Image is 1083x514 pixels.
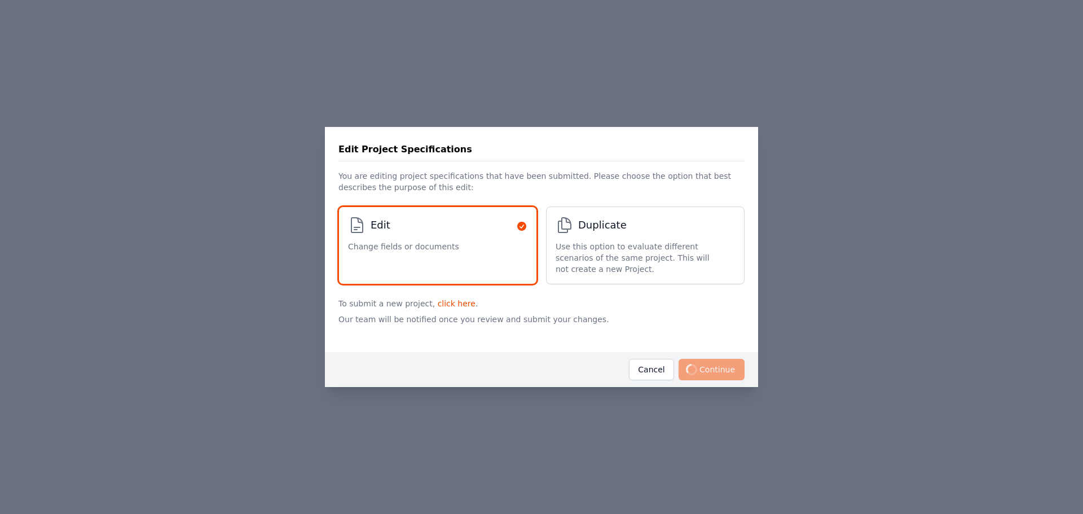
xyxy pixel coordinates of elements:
a: click here [438,299,476,308]
span: Edit [371,217,390,233]
span: Use this option to evaluate different scenarios of the same project. This will not create a new P... [556,241,724,275]
button: Cancel [629,359,674,380]
h3: Edit Project Specifications [338,143,472,156]
p: Our team will be notified once you review and submit your changes. [338,309,745,343]
span: Change fields or documents [348,241,459,252]
span: Continue [679,359,745,380]
span: Duplicate [578,217,627,233]
p: You are editing project specifications that have been submitted. Please choose the option that be... [338,161,745,197]
p: To submit a new project, . [338,293,745,309]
